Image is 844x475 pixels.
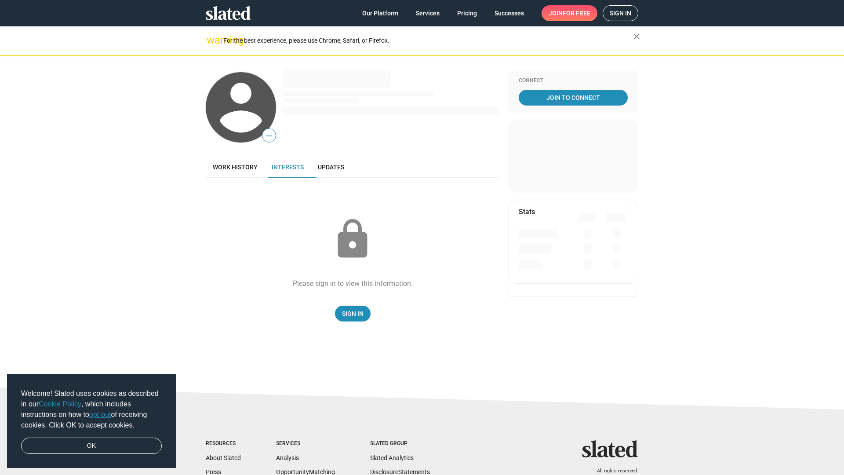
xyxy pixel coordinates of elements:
a: Work history [206,157,265,178]
a: Slated Analytics [370,454,414,461]
a: Cookie Policy [39,400,81,408]
span: Pricing [457,5,477,21]
a: Analysis [276,454,299,461]
a: Successes [487,5,531,21]
div: Services [276,440,335,447]
a: opt-out [89,411,111,418]
span: Join [549,5,590,21]
span: for free [563,5,590,21]
a: Interests [265,157,311,178]
a: Join To Connect [519,90,628,106]
span: Welcome! Slated uses cookies as described in our , which includes instructions on how to of recei... [21,388,162,431]
mat-card-title: Stats [519,207,535,216]
a: Services [409,5,447,21]
div: Resources [206,440,241,447]
mat-icon: close [631,31,642,42]
a: Our Platform [355,5,405,21]
span: Join To Connect [520,90,626,106]
a: Sign in [603,5,638,21]
div: Slated Group [370,440,430,447]
div: Connect [519,77,628,84]
a: dismiss cookie message [21,438,162,454]
span: Interests [272,164,304,171]
span: Sign In [342,306,364,322]
span: — [262,130,276,142]
span: Successes [495,5,524,21]
span: Services [416,5,440,21]
span: Sign in [610,6,631,21]
a: Updates [311,157,351,178]
mat-icon: lock [331,217,375,261]
div: For the best experience, please use Chrome, Safari, or Firefox. [223,35,633,47]
span: Work history [213,164,258,171]
a: Sign In [335,306,371,322]
div: Please sign in to view this information. [293,279,413,288]
a: Joinfor free [542,5,597,21]
div: cookieconsent [7,374,176,468]
span: Updates [318,164,344,171]
a: Pricing [450,5,484,21]
mat-icon: warning [207,35,217,45]
span: Our Platform [362,5,398,21]
a: About Slated [206,454,241,461]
